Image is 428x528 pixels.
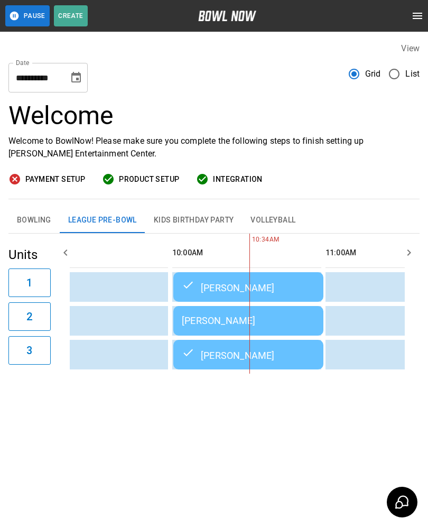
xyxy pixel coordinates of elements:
[66,67,87,88] button: Choose date, selected date is Sep 24, 2025
[182,348,315,361] div: [PERSON_NAME]
[405,68,420,80] span: List
[8,135,420,160] p: Welcome to BowlNow! Please make sure you complete the following steps to finish setting up [PERSO...
[8,302,51,331] button: 2
[54,5,88,26] button: Create
[8,246,51,263] h5: Units
[407,5,428,26] button: open drawer
[8,208,420,233] div: inventory tabs
[242,208,304,233] button: Volleyball
[145,208,243,233] button: Kids Birthday Party
[182,281,315,293] div: [PERSON_NAME]
[401,43,420,53] label: View
[172,238,321,268] th: 10:00AM
[198,11,256,21] img: logo
[60,208,145,233] button: League Pre-Bowl
[26,274,32,291] h6: 1
[182,315,315,326] div: [PERSON_NAME]
[8,268,51,297] button: 1
[249,235,252,245] span: 10:34AM
[26,308,32,325] h6: 2
[19,238,168,268] th: 09:00AM
[8,336,51,365] button: 3
[25,173,85,186] span: Payment Setup
[26,342,32,359] h6: 3
[365,68,381,80] span: Grid
[119,173,179,186] span: Product Setup
[213,173,262,186] span: Integration
[8,208,60,233] button: Bowling
[5,5,50,26] button: Pause
[8,101,420,131] h3: Welcome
